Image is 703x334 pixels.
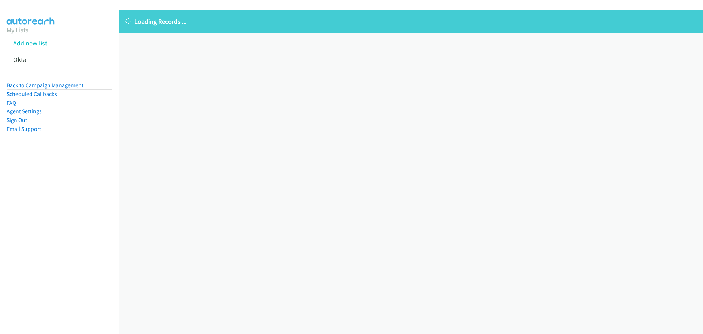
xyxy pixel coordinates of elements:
[13,39,47,47] a: Add new list
[7,99,16,106] a: FAQ
[13,55,26,64] a: Okta
[7,125,41,132] a: Email Support
[7,108,42,115] a: Agent Settings
[7,82,83,89] a: Back to Campaign Management
[7,91,57,98] a: Scheduled Callbacks
[7,26,29,34] a: My Lists
[125,16,696,26] p: Loading Records ...
[7,117,27,124] a: Sign Out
